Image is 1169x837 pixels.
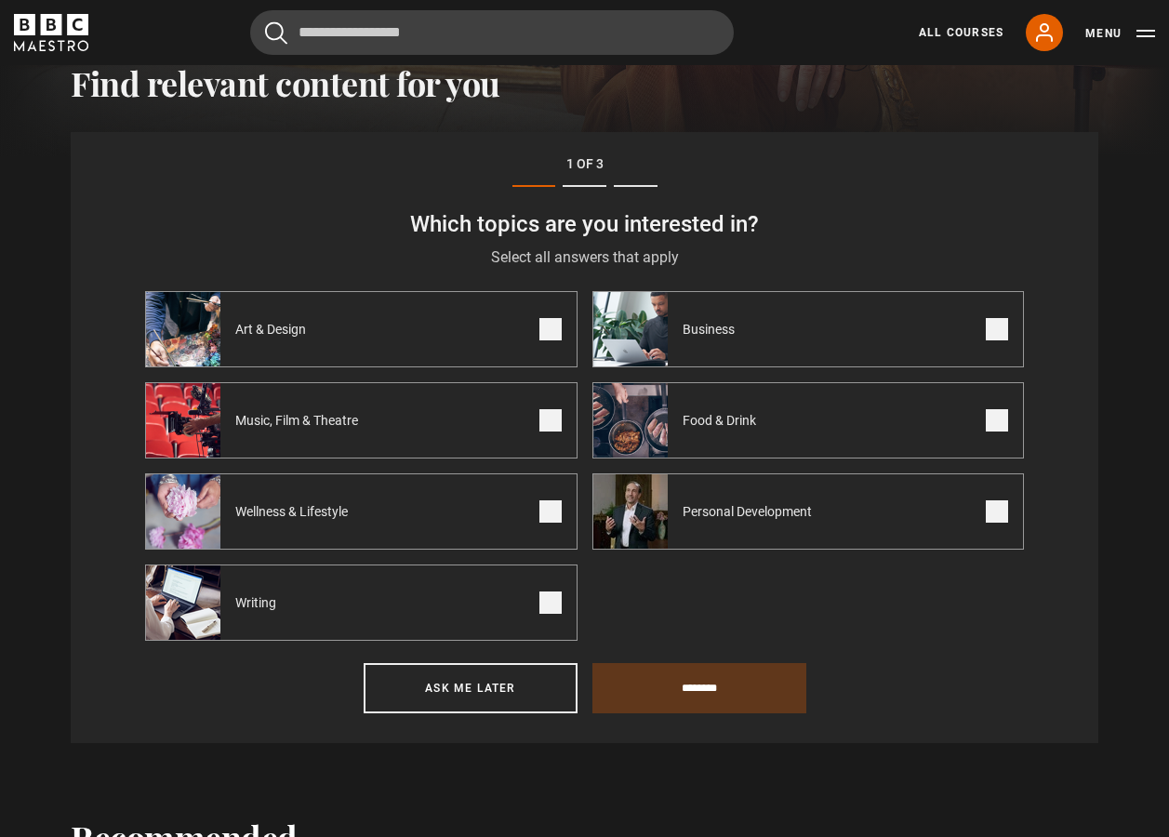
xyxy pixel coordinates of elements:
p: 1 of 3 [145,154,1024,174]
span: Wellness & Lifestyle [220,502,370,521]
button: Toggle navigation [1085,24,1155,43]
span: Business [668,320,757,339]
span: Personal Development [668,502,834,521]
span: Writing [220,593,299,612]
p: Select all answers that apply [145,246,1024,269]
h2: Find relevant content for you [71,63,1098,102]
span: Music, Film & Theatre [220,411,380,430]
h3: Which topics are you interested in? [145,209,1024,239]
button: Submit the search query [265,21,287,45]
button: Ask me later [364,663,578,713]
span: Art & Design [220,320,328,339]
span: Food & Drink [668,411,778,430]
a: All Courses [919,24,1003,41]
input: Search [250,10,734,55]
svg: BBC Maestro [14,14,88,51]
